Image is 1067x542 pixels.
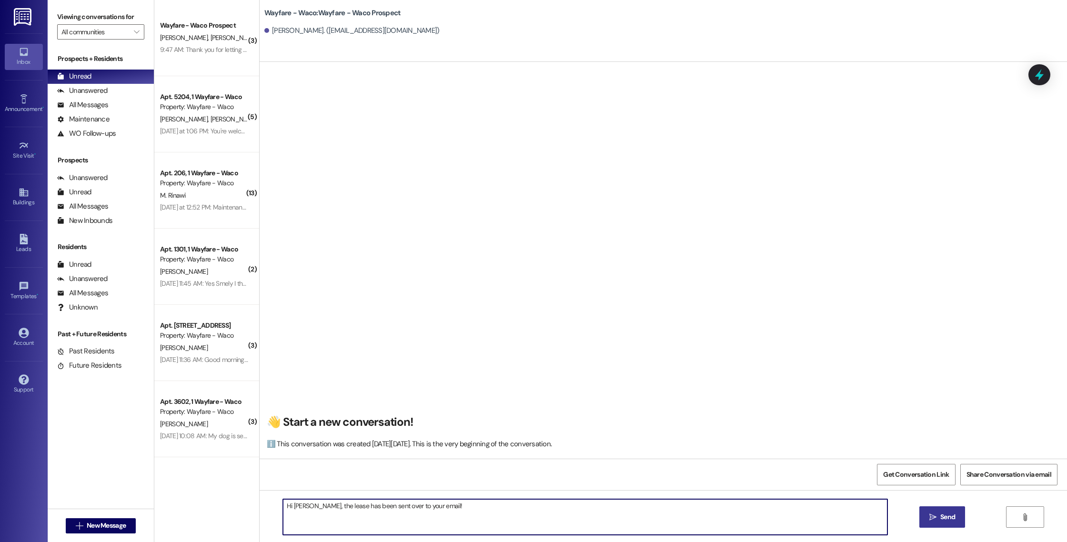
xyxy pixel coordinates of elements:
[267,415,1055,430] h2: 👋 Start a new conversation!
[5,138,43,163] a: Site Visit •
[267,439,1055,449] div: ℹ️ This conversation was created [DATE][DATE]. This is the very beginning of the conversation.
[5,325,43,351] a: Account
[42,104,44,111] span: •
[57,302,98,312] div: Unknown
[87,521,126,531] span: New Message
[48,54,154,64] div: Prospects + Residents
[160,115,211,123] span: [PERSON_NAME]
[134,28,139,36] i: 
[5,184,43,210] a: Buildings
[61,24,129,40] input: All communities
[48,329,154,339] div: Past + Future Residents
[57,288,108,298] div: All Messages
[57,187,91,197] div: Unread
[76,522,83,530] i: 
[160,178,248,188] div: Property: Wayfare - Waco
[160,20,248,30] div: Wayfare - Waco Prospect
[160,407,248,417] div: Property: Wayfare - Waco
[57,114,110,124] div: Maintenance
[160,203,373,211] div: [DATE] at 12:52 PM: Maintenance will go in and caulk the baseboard [DATE] FYI
[264,26,440,36] div: [PERSON_NAME]. ([EMAIL_ADDRESS][DOMAIN_NAME])
[160,92,248,102] div: Apt. 5204, 1 Wayfare - Waco
[1021,513,1028,521] i: 
[877,464,955,485] button: Get Conversation Link
[66,518,136,533] button: New Message
[57,173,108,183] div: Unanswered
[966,470,1051,480] span: Share Conversation via email
[57,201,108,211] div: All Messages
[160,420,208,428] span: [PERSON_NAME]
[160,244,248,254] div: Apt. 1301, 1 Wayfare - Waco
[57,216,112,226] div: New Inbounds
[160,168,248,178] div: Apt. 206, 1 Wayfare - Waco
[160,127,255,135] div: [DATE] at 1:06 PM: You're welcome!
[57,10,144,24] label: Viewing conversations for
[883,470,949,480] span: Get Conversation Link
[57,346,115,356] div: Past Residents
[160,33,211,42] span: [PERSON_NAME]
[160,355,1007,364] div: [DATE] 11:36 AM: Good morning [PERSON_NAME], this is a friendly reminder that pest control will b...
[37,291,38,298] span: •
[919,506,966,528] button: Send
[48,242,154,252] div: Residents
[160,432,505,440] div: [DATE] 10:08 AM: My dog is secure in my bedroom. I just want to know now when he will stop by so ...
[160,331,248,341] div: Property: Wayfare - Waco
[210,33,258,42] span: [PERSON_NAME]
[57,71,91,81] div: Unread
[960,464,1057,485] button: Share Conversation via email
[57,100,108,110] div: All Messages
[160,321,248,331] div: Apt. [STREET_ADDRESS]
[14,8,33,26] img: ResiDesk Logo
[57,129,116,139] div: WO Follow-ups
[160,254,248,264] div: Property: Wayfare - Waco
[940,512,955,522] span: Send
[160,279,499,288] div: [DATE] 11:45 AM: Yes Smely I thanks you for the reminder I will be here or i will call to let you...
[5,278,43,304] a: Templates •
[57,260,91,270] div: Unread
[57,361,121,371] div: Future Residents
[264,8,401,18] b: Wayfare - Waco: Wayfare - Waco Prospect
[160,45,266,54] div: 9:47 AM: Thank you for letting us know
[57,86,108,96] div: Unanswered
[5,371,43,397] a: Support
[160,267,208,276] span: [PERSON_NAME]
[160,191,186,200] span: M. Rinawi
[34,151,36,158] span: •
[210,115,258,123] span: [PERSON_NAME]
[160,102,248,112] div: Property: Wayfare - Waco
[5,44,43,70] a: Inbox
[48,155,154,165] div: Prospects
[160,473,248,483] div: Apt. 3505, 1 Wayfare - Waco
[5,231,43,257] a: Leads
[160,343,208,352] span: [PERSON_NAME]
[283,499,887,535] textarea: Hi [PERSON_NAME], the lease has been sent over to your email!
[160,397,248,407] div: Apt. 3602, 1 Wayfare - Waco
[57,274,108,284] div: Unanswered
[929,513,936,521] i: 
